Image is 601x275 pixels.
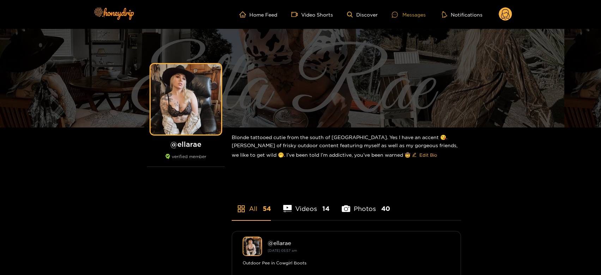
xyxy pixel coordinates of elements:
span: 54 [263,204,271,213]
div: verified member [147,154,225,167]
span: appstore [237,205,245,213]
h1: @ ellarae [147,140,225,149]
div: Messages [392,11,426,19]
a: Home Feed [239,11,277,18]
span: 14 [322,204,329,213]
li: Photos [342,188,390,220]
span: video-camera [291,11,301,18]
div: @ ellarae [268,240,450,246]
img: ellarae [243,237,262,256]
span: edit [412,152,417,158]
li: Videos [283,188,329,220]
small: [DATE] 05:57 am [268,249,297,252]
li: All [232,188,271,220]
span: 40 [381,204,390,213]
a: Video Shorts [291,11,333,18]
div: Blonde tattooed cutie from the south of [GEOGRAPHIC_DATA]. Yes I have an accent 😘. [PERSON_NAME] ... [232,127,461,166]
span: home [239,11,249,18]
button: Notifications [440,11,485,18]
button: editEdit Bio [411,149,438,161]
a: Discover [347,12,378,18]
div: Outdoor Pee in Cowgirl Boots [243,260,450,267]
span: Edit Bio [419,151,437,158]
